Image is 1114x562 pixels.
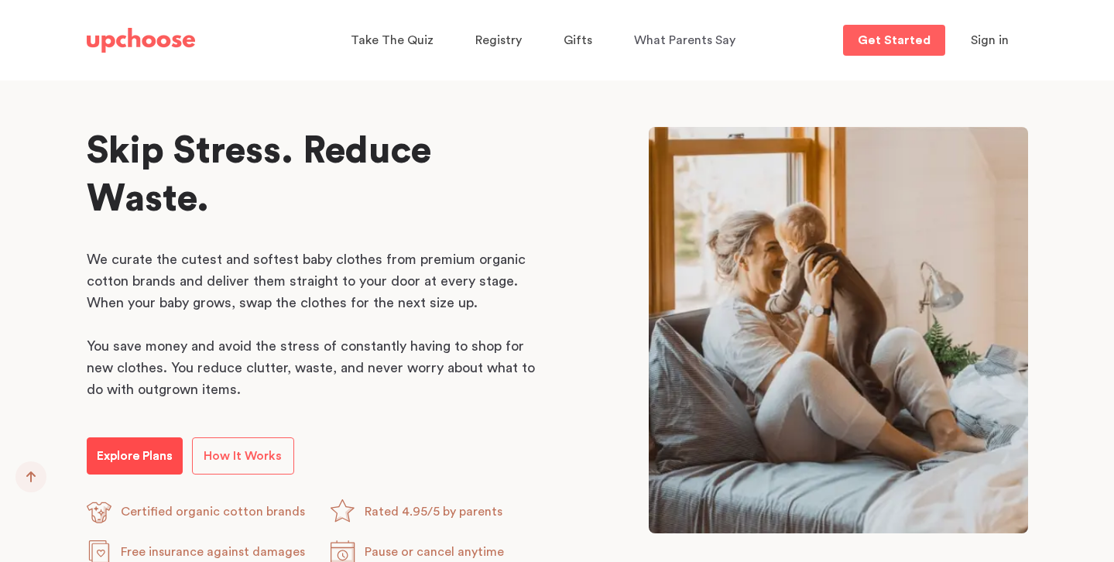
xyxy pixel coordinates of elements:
a: UpChoose [87,25,195,57]
a: How It Works [192,437,294,475]
span: Rated 4.95/5 by parents [365,505,502,518]
span: Take The Quiz [351,34,434,46]
span: Free insurance against damages [121,546,305,558]
span: What Parents Say [634,34,735,46]
span: Pause or cancel anytime [365,546,504,558]
a: Take The Quiz [351,26,438,56]
span: Certified organic cotton brands [121,505,305,518]
img: UpChoose [87,28,195,53]
p: Explore Plans [97,447,173,465]
a: Explore Plans [87,437,183,475]
span: Skip Stress. Reduce Waste. [87,132,431,218]
span: Gifts [564,34,592,46]
a: What Parents Say [634,26,740,56]
span: Registry [475,34,522,46]
button: Sign in [951,25,1028,56]
a: Gifts [564,26,597,56]
a: Get Started [843,25,945,56]
img: Mom playing with her baby in a garden [649,127,1028,533]
a: Registry [475,26,526,56]
span: How It Works [204,450,282,462]
span: Sign in [971,34,1009,46]
p: Get Started [858,34,931,46]
p: We curate the cutest and softest baby clothes from premium organic cotton brands and deliver them... [87,248,543,314]
p: You save money and avoid the stress of constantly having to shop for new clothes. You reduce clut... [87,335,543,400]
